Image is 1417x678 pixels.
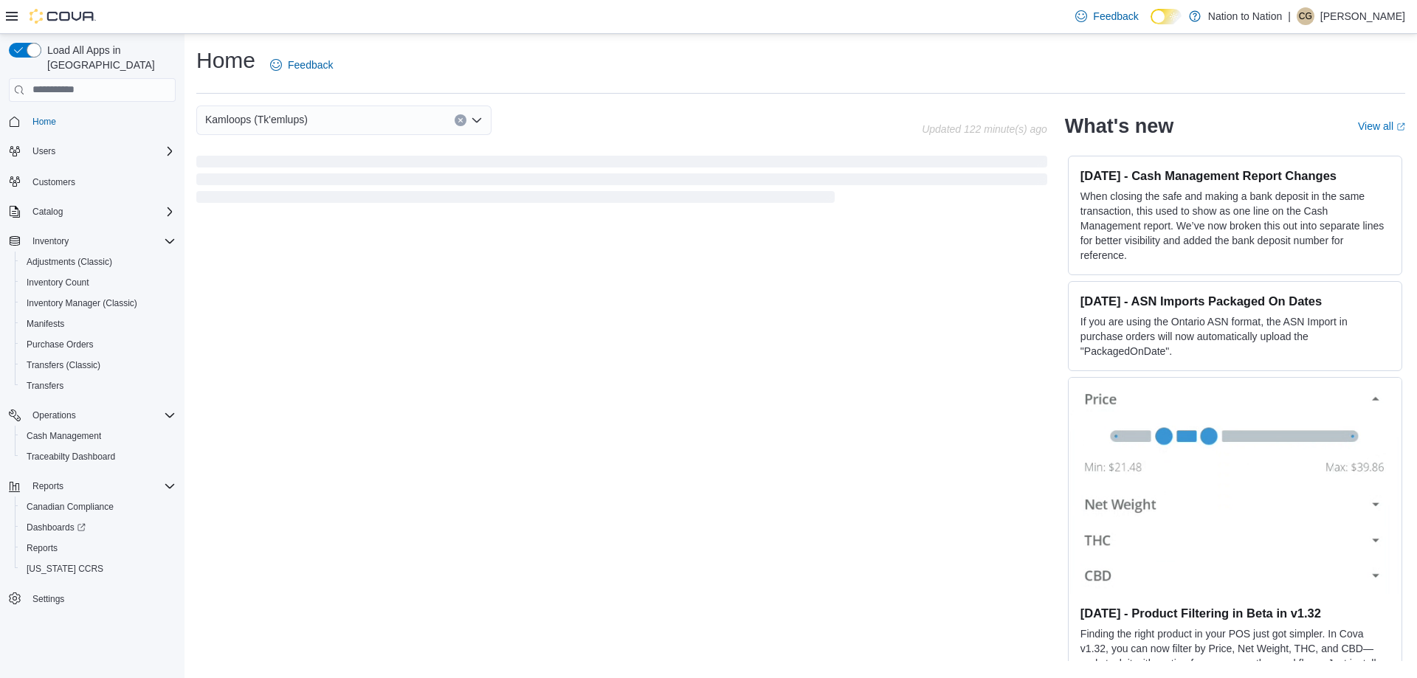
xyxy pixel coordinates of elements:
[27,407,176,424] span: Operations
[27,380,63,392] span: Transfers
[27,232,176,250] span: Inventory
[15,293,182,314] button: Inventory Manager (Classic)
[27,232,75,250] button: Inventory
[21,315,70,333] a: Manifests
[21,519,92,536] a: Dashboards
[205,111,308,128] span: Kamloops (Tk'emlups)
[9,105,176,648] nav: Complex example
[196,159,1047,206] span: Loading
[21,356,176,374] span: Transfers (Classic)
[41,43,176,72] span: Load All Apps in [GEOGRAPHIC_DATA]
[27,112,176,131] span: Home
[27,297,137,309] span: Inventory Manager (Classic)
[3,111,182,132] button: Home
[1396,122,1405,131] svg: External link
[3,405,182,426] button: Operations
[1358,120,1405,132] a: View allExternal link
[27,256,112,268] span: Adjustments (Classic)
[21,294,176,312] span: Inventory Manager (Classic)
[471,114,483,126] button: Open list of options
[1297,7,1314,25] div: Cam Gottfriedson
[27,590,70,608] a: Settings
[15,426,182,446] button: Cash Management
[27,142,61,160] button: Users
[1080,606,1390,620] h3: [DATE] - Product Filtering in Beta in v1.32
[1069,1,1144,31] a: Feedback
[27,522,86,533] span: Dashboards
[15,558,182,579] button: [US_STATE] CCRS
[21,336,100,353] a: Purchase Orders
[27,407,82,424] button: Operations
[21,294,143,312] a: Inventory Manager (Classic)
[21,498,120,516] a: Canadian Compliance
[455,114,466,126] button: Clear input
[1093,9,1138,24] span: Feedback
[15,517,182,538] a: Dashboards
[21,356,106,374] a: Transfers (Classic)
[27,113,62,131] a: Home
[32,480,63,492] span: Reports
[27,277,89,288] span: Inventory Count
[21,377,69,395] a: Transfers
[1151,9,1182,24] input: Dark Mode
[27,173,81,191] a: Customers
[27,203,69,221] button: Catalog
[30,9,96,24] img: Cova
[27,203,176,221] span: Catalog
[1299,7,1312,25] span: CG
[27,542,58,554] span: Reports
[15,334,182,355] button: Purchase Orders
[15,376,182,396] button: Transfers
[1080,294,1390,308] h3: [DATE] - ASN Imports Packaged On Dates
[27,451,115,463] span: Traceabilty Dashboard
[21,448,121,466] a: Traceabilty Dashboard
[32,176,75,188] span: Customers
[1208,7,1282,25] p: Nation to Nation
[1288,7,1291,25] p: |
[21,448,176,466] span: Traceabilty Dashboard
[21,539,63,557] a: Reports
[32,235,69,247] span: Inventory
[15,252,182,272] button: Adjustments (Classic)
[32,145,55,157] span: Users
[27,477,69,495] button: Reports
[27,501,114,513] span: Canadian Compliance
[3,231,182,252] button: Inventory
[21,315,176,333] span: Manifests
[196,46,255,75] h1: Home
[27,430,101,442] span: Cash Management
[1151,24,1151,25] span: Dark Mode
[32,409,76,421] span: Operations
[27,563,103,575] span: [US_STATE] CCRS
[21,539,176,557] span: Reports
[3,588,182,609] button: Settings
[15,314,182,334] button: Manifests
[15,272,182,293] button: Inventory Count
[922,123,1047,135] p: Updated 122 minute(s) ago
[32,116,56,128] span: Home
[3,141,182,162] button: Users
[27,477,176,495] span: Reports
[27,589,176,608] span: Settings
[21,336,176,353] span: Purchase Orders
[21,427,107,445] a: Cash Management
[21,274,95,291] a: Inventory Count
[27,172,176,190] span: Customers
[3,170,182,192] button: Customers
[1080,189,1390,263] p: When closing the safe and making a bank deposit in the same transaction, this used to show as one...
[1080,168,1390,183] h3: [DATE] - Cash Management Report Changes
[27,142,176,160] span: Users
[1320,7,1405,25] p: [PERSON_NAME]
[1065,114,1173,138] h2: What's new
[21,253,176,271] span: Adjustments (Classic)
[21,560,109,578] a: [US_STATE] CCRS
[3,476,182,497] button: Reports
[27,318,64,330] span: Manifests
[264,50,339,80] a: Feedback
[21,253,118,271] a: Adjustments (Classic)
[21,519,176,536] span: Dashboards
[288,58,333,72] span: Feedback
[15,497,182,517] button: Canadian Compliance
[32,206,63,218] span: Catalog
[21,560,176,578] span: Washington CCRS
